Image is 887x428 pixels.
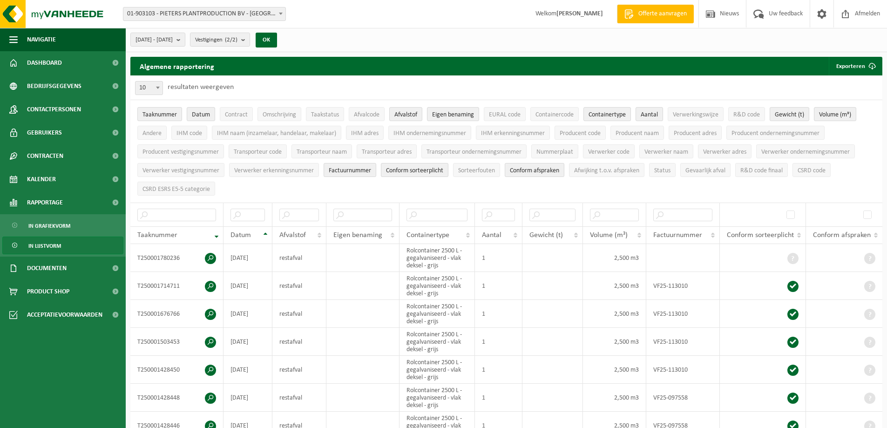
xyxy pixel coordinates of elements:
button: ContainertypeContainertype: Activate to sort [583,107,631,121]
button: AantalAantal: Activate to sort [636,107,663,121]
button: IHM erkenningsnummerIHM erkenningsnummer: Activate to sort [476,126,550,140]
strong: [PERSON_NAME] [556,10,603,17]
span: Verwerker adres [703,149,746,156]
td: [DATE] [223,384,272,412]
td: 1 [475,384,523,412]
span: Conform afspraken [510,167,559,174]
td: Rolcontainer 2500 L - gegalvaniseerd - vlak deksel - grijs [399,356,475,384]
span: Factuurnummer [329,167,371,174]
span: Product Shop [27,280,69,303]
button: Transporteur adresTransporteur adres: Activate to sort [357,144,417,158]
button: OmschrijvingOmschrijving: Activate to sort [257,107,301,121]
button: IHM adresIHM adres: Activate to sort [346,126,384,140]
button: R&D codeR&amp;D code: Activate to sort [728,107,765,121]
button: IHM codeIHM code: Activate to sort [171,126,207,140]
button: OK [256,33,277,48]
button: CSRD codeCSRD code: Activate to sort [792,163,831,177]
span: Acceptatievoorwaarden [27,303,102,326]
span: Eigen benaming [333,231,382,239]
h2: Algemene rapportering [130,57,223,75]
span: Conform sorteerplicht [727,231,794,239]
button: NummerplaatNummerplaat: Activate to sort [531,144,578,158]
button: Producent adresProducent adres: Activate to sort [669,126,722,140]
span: Bedrijfsgegevens [27,75,81,98]
a: Offerte aanvragen [617,5,694,23]
span: Afvalcode [354,111,379,118]
button: SorteerfoutenSorteerfouten: Activate to sort [453,163,500,177]
span: Documenten [27,257,67,280]
span: Eigen benaming [432,111,474,118]
td: 2,500 m3 [583,244,647,272]
span: Verwerker ondernemingsnummer [761,149,850,156]
span: Afwijking t.o.v. afspraken [574,167,639,174]
button: Eigen benamingEigen benaming: Activate to sort [427,107,479,121]
button: VerwerkingswijzeVerwerkingswijze: Activate to sort [668,107,724,121]
span: Verwerker naam [644,149,688,156]
button: Vestigingen(2/2) [190,33,250,47]
span: Datum [192,111,210,118]
button: Producent codeProducent code: Activate to sort [555,126,606,140]
span: Containertype [406,231,449,239]
button: AfvalcodeAfvalcode: Activate to sort [349,107,385,121]
button: Producent vestigingsnummerProducent vestigingsnummer: Activate to sort [137,144,224,158]
button: DatumDatum: Activate to sort [187,107,215,121]
span: 01-903103 - PIETERS PLANTPRODUCTION BV - OOSTNIEUWKERKE [123,7,285,20]
button: AfvalstofAfvalstof: Activate to sort [389,107,422,121]
span: In lijstvorm [28,237,61,255]
button: Verwerker vestigingsnummerVerwerker vestigingsnummer: Activate to sort [137,163,224,177]
span: IHM ondernemingsnummer [393,130,466,137]
td: VF25-113010 [646,272,720,300]
button: ContractContract: Activate to sort [220,107,253,121]
span: Omschrijving [263,111,296,118]
td: VF25-113010 [646,300,720,328]
td: 2,500 m3 [583,300,647,328]
span: Taaknummer [137,231,177,239]
span: 01-903103 - PIETERS PLANTPRODUCTION BV - OOSTNIEUWKERKE [123,7,286,21]
span: IHM naam (inzamelaar, handelaar, makelaar) [217,130,336,137]
span: Producent vestigingsnummer [142,149,219,156]
span: Transporteur adres [362,149,412,156]
button: Exporteren [829,57,881,75]
button: Afwijking t.o.v. afsprakenAfwijking t.o.v. afspraken: Activate to sort [569,163,644,177]
span: Contracten [27,144,63,168]
span: [DATE] - [DATE] [135,33,173,47]
button: CSRD ESRS E5-5 categorieCSRD ESRS E5-5 categorie: Activate to sort [137,182,215,196]
td: 2,500 m3 [583,356,647,384]
span: Gewicht (t) [775,111,804,118]
span: CSRD code [798,167,826,174]
span: Transporteur code [234,149,282,156]
span: R&D code finaal [740,167,783,174]
span: EURAL code [489,111,521,118]
td: Rolcontainer 2500 L - gegalvaniseerd - vlak deksel - grijs [399,300,475,328]
span: Vestigingen [195,33,237,47]
td: restafval [272,356,326,384]
span: IHM code [176,130,202,137]
span: Conform sorteerplicht [386,167,443,174]
span: Taaknummer [142,111,177,118]
button: TaaknummerTaaknummer: Activate to remove sorting [137,107,182,121]
span: Datum [230,231,251,239]
button: Verwerker ondernemingsnummerVerwerker ondernemingsnummer: Activate to sort [756,144,855,158]
td: 1 [475,300,523,328]
span: Conform afspraken [813,231,871,239]
button: Transporteur naamTransporteur naam: Activate to sort [291,144,352,158]
button: ContainercodeContainercode: Activate to sort [530,107,579,121]
span: Factuurnummer [653,231,702,239]
button: Verwerker adresVerwerker adres: Activate to sort [698,144,752,158]
span: Gebruikers [27,121,62,144]
span: Transporteur naam [297,149,347,156]
button: EURAL codeEURAL code: Activate to sort [484,107,526,121]
button: IHM ondernemingsnummerIHM ondernemingsnummer: Activate to sort [388,126,471,140]
span: Containercode [535,111,574,118]
span: Offerte aanvragen [636,9,689,19]
button: IHM naam (inzamelaar, handelaar, makelaar)IHM naam (inzamelaar, handelaar, makelaar): Activate to... [212,126,341,140]
button: Producent ondernemingsnummerProducent ondernemingsnummer: Activate to sort [726,126,825,140]
span: IHM adres [351,130,379,137]
td: T250001503453 [130,328,223,356]
button: Gewicht (t)Gewicht (t): Activate to sort [770,107,809,121]
td: restafval [272,244,326,272]
td: 2,500 m3 [583,384,647,412]
span: Gewicht (t) [529,231,563,239]
span: Status [654,167,670,174]
button: R&D code finaalR&amp;D code finaal: Activate to sort [735,163,788,177]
